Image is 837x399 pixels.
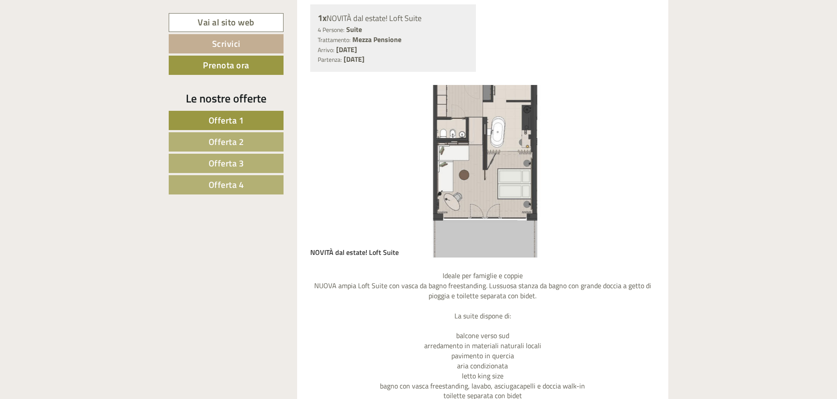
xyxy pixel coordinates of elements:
button: Previous [326,160,335,182]
b: Suite [346,24,362,35]
b: 1x [318,11,326,25]
small: 10:26 [13,42,126,49]
span: Offerta 2 [209,135,244,148]
a: Vai al sito web [169,13,284,32]
small: Partenza: [318,55,342,64]
span: Offerta 3 [209,156,244,170]
small: Trattamento: [318,35,351,44]
small: 4 Persone: [318,25,344,34]
div: NOVITÀ dal estate! Loft Suite [318,12,469,25]
div: Buon giorno, come possiamo aiutarla? [7,24,131,50]
b: [DATE] [336,44,357,55]
button: Next [631,160,640,182]
small: Arrivo: [318,46,334,54]
b: Mezza Pensione [352,34,401,45]
b: [DATE] [344,54,365,64]
span: Offerta 1 [209,113,244,127]
div: Le nostre offerte [169,90,284,106]
span: Offerta 4 [209,178,244,191]
a: Prenota ora [169,56,284,75]
div: [GEOGRAPHIC_DATA] [13,25,126,32]
button: Invia [299,227,346,246]
div: NOVITÀ dal estate! Loft Suite [310,241,412,258]
a: Scrivici [169,34,284,53]
img: image [310,85,656,258]
div: lunedì [156,7,189,21]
